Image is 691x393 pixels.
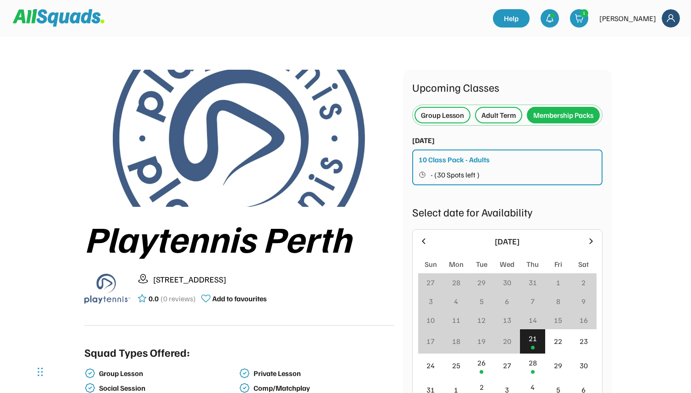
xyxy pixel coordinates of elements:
div: Comp/Matchplay [254,384,392,393]
div: 4 [454,296,458,307]
button: - (30 Spots left ) [419,169,597,181]
div: 2 [480,382,484,393]
div: 24 [426,360,435,371]
div: 8 [556,296,560,307]
div: 22 [554,336,562,347]
div: Sat [578,259,589,270]
div: 30 [503,277,511,288]
div: 14 [529,315,537,326]
div: 30 [580,360,588,371]
div: 6 [505,296,509,307]
div: Squad Types Offered: [84,344,190,360]
div: (0 reviews) [160,293,196,304]
img: Frame%2018.svg [662,9,680,28]
div: Thu [526,259,539,270]
div: 3 [429,296,433,307]
div: 1 [580,10,588,17]
div: 20 [503,336,511,347]
div: 29 [477,277,486,288]
div: Mon [449,259,464,270]
div: 4 [531,382,535,393]
div: 2 [581,277,586,288]
div: 5 [480,296,484,307]
div: 15 [554,315,562,326]
div: 25 [452,360,460,371]
div: 17 [426,336,435,347]
div: Select date for Availability [412,204,603,220]
div: 21 [529,333,537,344]
img: playtennis%20blue%20logo%204.jpg [113,70,365,207]
div: 26 [477,357,486,368]
div: 27 [426,277,435,288]
span: - (30 Spots left ) [431,171,480,178]
a: Help [493,9,530,28]
div: 23 [580,336,588,347]
div: Membership Packs [533,110,593,121]
div: [PERSON_NAME] [599,13,656,24]
img: playtennis%20blue%20logo%201.png [84,266,130,311]
div: 27 [503,360,511,371]
img: shopping-cart-01%20%281%29.svg [575,14,584,23]
div: 31 [529,277,537,288]
div: Add to favourites [212,293,267,304]
div: 1 [556,277,560,288]
div: [DATE] [412,135,435,146]
img: bell-03%20%281%29.svg [545,14,554,23]
div: Adult Term [481,110,516,121]
div: 10 [426,315,435,326]
div: 11 [452,315,460,326]
div: Tue [476,259,487,270]
div: Group Lesson [421,110,464,121]
div: Sun [425,259,437,270]
div: 18 [452,336,460,347]
div: Upcoming Classes [412,79,603,95]
div: 28 [529,357,537,368]
div: Wed [500,259,514,270]
div: Fri [554,259,562,270]
div: 0.0 [149,293,159,304]
div: 29 [554,360,562,371]
div: 10 Class Pack - Adults [419,154,490,165]
div: 12 [477,315,486,326]
div: 28 [452,277,460,288]
div: Group Lesson [99,369,238,378]
div: 19 [477,336,486,347]
div: 9 [581,296,586,307]
img: check-verified-01.svg [84,368,95,379]
div: Social Session [99,384,238,393]
div: [DATE] [434,235,581,248]
div: Private Lesson [254,369,392,378]
div: 16 [580,315,588,326]
div: [STREET_ADDRESS] [153,273,394,286]
div: 7 [531,296,535,307]
img: Squad%20Logo.svg [13,9,105,27]
img: check-verified-01.svg [239,368,250,379]
div: Playtennis Perth [84,218,394,258]
div: 13 [503,315,511,326]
